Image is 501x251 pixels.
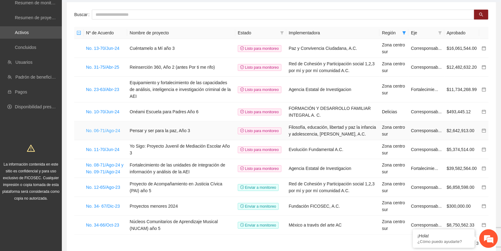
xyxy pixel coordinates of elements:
[482,204,486,208] span: calendar
[444,178,479,197] td: $6,858,598.00
[379,197,409,216] td: Zona centro sur
[240,65,244,69] span: check-circle
[379,39,409,58] td: Zona centro sur
[238,184,279,191] span: Enviar a monitoreo
[379,121,409,140] td: Zona centro sur
[127,39,235,58] td: Cuéntamelo a Mí año 3
[15,0,60,5] a: Resumen de monitoreo
[482,65,486,69] span: calendar
[240,223,244,227] span: clock-circle
[286,140,380,159] td: Evolución Fundamental A.C.
[86,109,119,114] a: No. 10-70/Jun-24
[286,77,380,102] td: Agencia Estatal de Investigacion
[482,223,486,227] a: calendar
[482,87,486,92] span: calendar
[444,77,479,102] td: $11,734,268.99
[238,29,278,36] span: Estado
[127,216,235,235] td: Núcleos Comunitarios de Aprendizaje Musical (NUCAM) año 5
[286,102,380,121] td: FORMACIÓN Y DESARROLLO FAMILIAR INTEGRAL A. C.
[15,89,27,94] a: Pagos
[86,128,120,133] a: No. 06-71/Ago-24
[238,109,281,115] span: Listo para monitoreo
[482,204,486,209] a: calendar
[444,216,479,235] td: $8,750,562.33
[379,178,409,197] td: Zona centro sur
[286,216,380,235] td: México a través del arte AC
[279,28,285,37] span: filter
[482,46,486,50] span: calendar
[27,144,35,152] span: warning
[401,28,407,37] span: filter
[482,110,486,114] span: calendar
[402,31,406,35] span: filter
[411,204,442,209] span: Corresponsab...
[444,102,479,121] td: $493,445.12
[444,197,479,216] td: $300,000.00
[482,147,486,152] a: calendar
[382,29,400,36] span: Región
[444,121,479,140] td: $2,642,913.00
[127,102,235,121] td: Onéami Escuela para Padres Año 6
[86,147,119,152] a: No. 11-70/Jun-24
[280,31,284,35] span: filter
[86,185,120,190] a: No. 12-65/Ago-23
[86,223,119,227] a: No. 34-66/Oct-23
[238,203,279,210] span: Enviar a monitoreo
[86,65,119,70] a: No. 31-75/Abr-25
[482,166,486,171] a: calendar
[240,167,244,170] span: check-circle
[127,77,235,102] td: Equipamiento y fortalecimiento de las capacidades de análisis, inteligencia e investigación crimi...
[240,46,244,50] span: check-circle
[482,109,486,114] a: calendar
[444,159,479,178] td: $39,582,564.00
[83,27,127,39] th: Nº de Acuerdo
[482,185,486,189] span: calendar
[15,45,36,50] a: Concluidos
[379,140,409,159] td: Zona centro sur
[127,197,235,216] td: Proyectos menores 2024
[379,102,409,121] td: Delicias
[411,65,442,70] span: Corresponsab...
[101,3,116,18] div: Minimizar ventana de chat en vivo
[238,165,281,172] span: Listo para monitoreo
[286,159,380,178] td: Agencia Estatal de Investigacion
[379,159,409,178] td: Zona centro sur
[127,58,235,77] td: Reinserción 360, Año 2 (antes Por ti me rifo)
[286,178,380,197] td: Red de Cohesión y Participación social 1,2,3 por mí y por mí comunidad A.C.
[444,140,479,159] td: $5,374,514.00
[86,46,119,51] a: No. 13-70/Jun-24
[240,110,244,114] span: check-circle
[411,128,442,133] span: Corresponsab...
[411,223,442,227] span: Corresponsab...
[74,10,92,19] label: Buscar
[474,240,481,247] li: 3
[238,146,281,153] span: Listo para monitoreo
[240,204,244,208] span: clock-circle
[411,147,442,152] span: Corresponsab...
[482,166,486,171] span: calendar
[15,75,61,80] a: Padrón de beneficiarios
[127,178,235,197] td: Proyecto de Acompañamiento en Justicia Cívica (PAI) año 5
[286,121,380,140] td: Filosofía, educación, libertad y paz la infancia y adolescencia, [PERSON_NAME], A.C.
[15,15,81,20] a: Resumen de proyectos aprobados
[444,58,479,77] td: $12,482,632.20
[379,58,409,77] td: Zona centro sur
[240,148,244,151] span: check-circle
[86,204,120,209] a: No. 34- 67/Dic-23
[127,121,235,140] td: Pensar y ser para la paz, Año 3
[86,87,119,92] a: No. 23-63/Abr-23
[411,29,436,36] span: Eje
[482,185,486,190] a: calendar
[15,104,68,109] a: Disponibilidad presupuestal
[411,46,442,51] span: Corresponsab...
[438,31,442,35] span: filter
[15,30,29,35] a: Activos
[238,222,279,229] span: Enviar a monitoreo
[286,58,380,77] td: Red de Cohesión y Participación social 1,2,3 por mí y por mí comunidad A.C.
[411,109,442,114] span: Corresponsab...
[411,87,438,92] span: Fortalecimie...
[240,185,244,189] span: clock-circle
[411,185,442,190] span: Corresponsab...
[240,88,244,91] span: check-circle
[238,86,281,93] span: Listo para monitoreo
